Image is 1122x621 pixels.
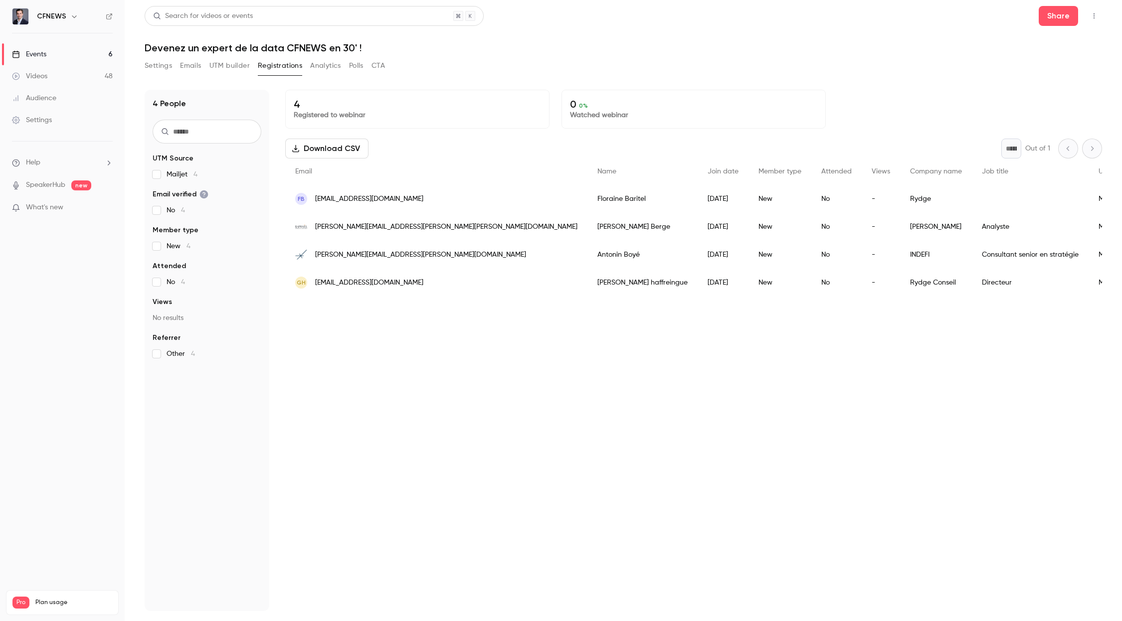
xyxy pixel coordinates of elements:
span: Views [872,168,890,175]
p: Watched webinar [570,110,817,120]
span: Member type [153,225,198,235]
span: Plan usage [35,599,112,607]
div: Settings [12,115,52,125]
span: 4 [181,279,185,286]
div: New [748,241,811,269]
div: Analyste [972,213,1089,241]
div: Antonin Boyé [587,241,698,269]
h6: CFNEWS [37,11,66,21]
button: Registrations [258,58,302,74]
button: Polls [349,58,364,74]
div: Consultant senior en stratégie [972,241,1089,269]
div: - [862,241,900,269]
img: raphael-fa.com [295,221,307,233]
button: Analytics [310,58,341,74]
p: 4 [294,98,541,110]
div: Rydge [900,185,972,213]
div: - [862,185,900,213]
h1: Devenez un expert de la data CFNEWS en 30' ! [145,42,1102,54]
span: Attended [821,168,852,175]
div: Videos [12,71,47,81]
li: help-dropdown-opener [12,157,113,168]
div: [PERSON_NAME] Berge [587,213,698,241]
span: Referrer [153,333,181,343]
button: Emails [180,58,201,74]
span: Email verified [153,189,208,199]
div: [DATE] [698,185,748,213]
span: Views [153,297,172,307]
span: [EMAIL_ADDRESS][DOMAIN_NAME] [315,278,423,288]
span: What's new [26,202,63,213]
span: gh [297,278,306,287]
span: new [71,180,91,190]
div: No [811,269,862,297]
span: No [167,205,185,215]
p: Out of 1 [1025,144,1050,154]
span: Member type [758,168,801,175]
span: 4 [191,350,195,357]
img: indefi.com [295,249,307,261]
div: Floraine Baritel [587,185,698,213]
section: facet-groups [153,154,261,359]
div: Events [12,49,46,59]
div: No [811,185,862,213]
span: 4 [193,171,197,178]
span: Company name [910,168,962,175]
h1: 4 People [153,98,186,110]
div: Directeur [972,269,1089,297]
div: - [862,269,900,297]
span: Attended [153,261,186,271]
button: UTM builder [209,58,250,74]
span: [PERSON_NAME][EMAIL_ADDRESS][PERSON_NAME][DOMAIN_NAME] [315,250,526,260]
button: Share [1039,6,1078,26]
span: 0 % [579,102,588,109]
span: Job title [982,168,1008,175]
div: New [748,213,811,241]
div: [DATE] [698,269,748,297]
span: Help [26,157,40,168]
div: No [811,241,862,269]
span: No [167,277,185,287]
p: Registered to webinar [294,110,541,120]
div: No [811,213,862,241]
span: 4 [187,243,190,250]
div: Search for videos or events [153,11,253,21]
span: Name [597,168,616,175]
div: Audience [12,93,56,103]
p: No results [153,313,261,323]
span: Email [295,168,312,175]
span: [EMAIL_ADDRESS][DOMAIN_NAME] [315,194,423,204]
span: Pro [12,597,29,609]
div: New [748,269,811,297]
div: Rydge Conseil [900,269,972,297]
div: [DATE] [698,213,748,241]
button: Download CSV [285,139,369,158]
div: INDEFI [900,241,972,269]
a: SpeakerHub [26,180,65,190]
iframe: Noticeable Trigger [101,203,113,212]
button: Settings [145,58,172,74]
span: [PERSON_NAME][EMAIL_ADDRESS][PERSON_NAME][PERSON_NAME][DOMAIN_NAME] [315,222,577,232]
span: Other [167,349,195,359]
div: [DATE] [698,241,748,269]
button: CTA [372,58,385,74]
div: [PERSON_NAME] haffreingue [587,269,698,297]
div: [PERSON_NAME] [900,213,972,241]
img: CFNEWS [12,8,28,24]
div: - [862,213,900,241]
p: 0 [570,98,817,110]
span: New [167,241,190,251]
span: Join date [708,168,739,175]
div: New [748,185,811,213]
span: Mailjet [167,169,197,179]
span: UTM Source [153,154,193,163]
span: FB [298,194,305,203]
span: 4 [181,207,185,214]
